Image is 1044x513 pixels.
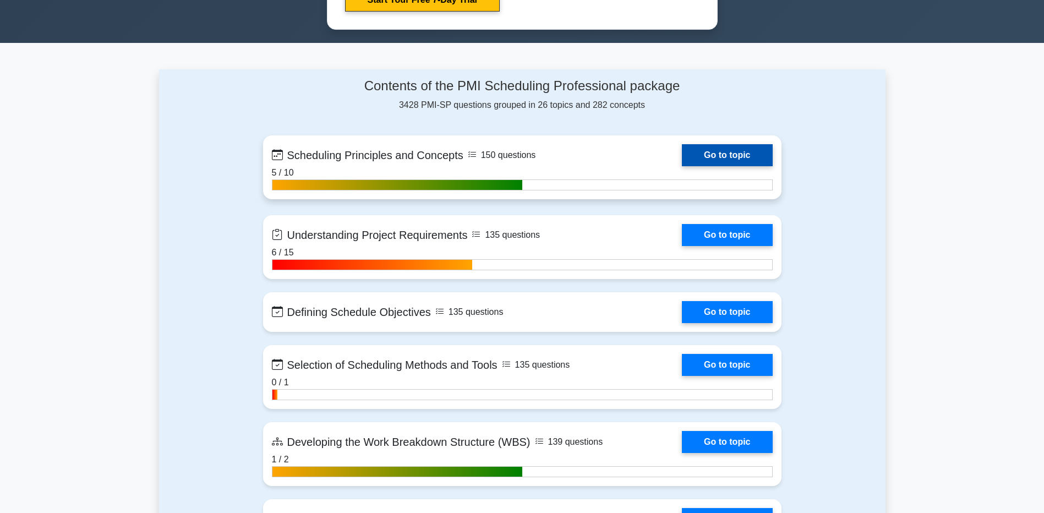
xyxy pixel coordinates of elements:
a: Go to topic [682,224,772,246]
h4: Contents of the PMI Scheduling Professional package [263,78,781,94]
a: Go to topic [682,301,772,323]
a: Go to topic [682,431,772,453]
div: 3428 PMI-SP questions grouped in 26 topics and 282 concepts [263,78,781,112]
a: Go to topic [682,144,772,166]
a: Go to topic [682,354,772,376]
